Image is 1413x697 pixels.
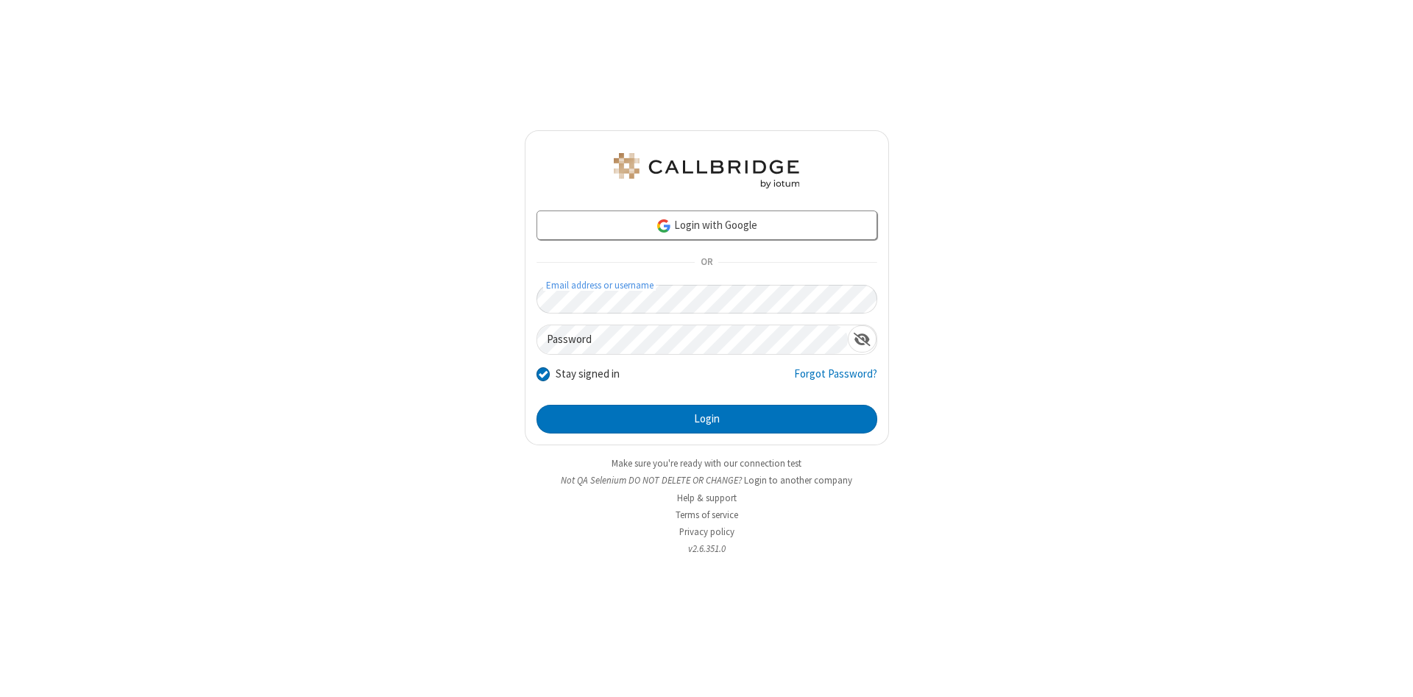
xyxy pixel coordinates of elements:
a: Privacy policy [679,526,734,538]
input: Password [537,325,848,354]
label: Stay signed in [556,366,620,383]
a: Make sure you're ready with our connection test [612,457,801,470]
iframe: Chat [1376,659,1402,687]
a: Terms of service [676,509,738,521]
button: Login [536,405,877,434]
li: Not QA Selenium DO NOT DELETE OR CHANGE? [525,473,889,487]
li: v2.6.351.0 [525,542,889,556]
a: Login with Google [536,210,877,240]
div: Show password [848,325,877,353]
img: QA Selenium DO NOT DELETE OR CHANGE [611,153,802,188]
input: Email address or username [536,285,877,314]
a: Help & support [677,492,737,504]
span: OR [695,252,718,273]
button: Login to another company [744,473,852,487]
img: google-icon.png [656,218,672,234]
a: Forgot Password? [794,366,877,394]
